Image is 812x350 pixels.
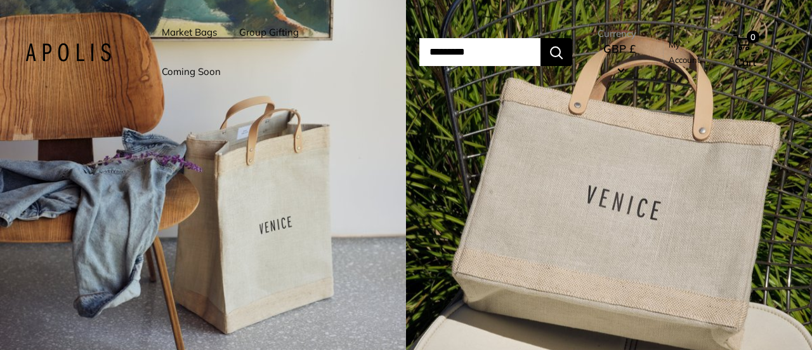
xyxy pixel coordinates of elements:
a: Market Bags [162,24,217,41]
span: GBP £ [603,42,636,55]
a: 0 Cart [735,32,787,72]
span: Cart [735,55,756,69]
img: Apolis [25,43,111,62]
button: GBP £ [598,39,641,79]
input: Search... [419,38,540,66]
a: My Account [669,37,712,68]
span: 0 [746,30,759,43]
a: Group Gifting [239,24,299,41]
a: Coming Soon [162,63,221,81]
span: Currency [598,25,641,43]
button: Search [540,38,572,66]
